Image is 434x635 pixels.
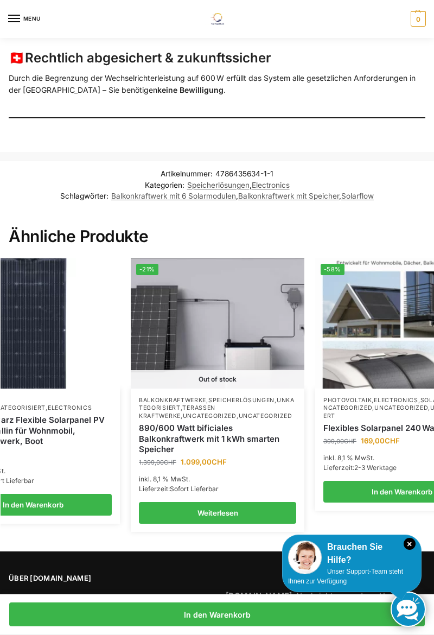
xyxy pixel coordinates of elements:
[139,397,206,404] a: Balkonkraftwerke
[385,436,400,445] span: CHF
[361,436,400,445] bdi: 169,00
[374,397,418,404] a: Electronics
[139,404,215,420] a: Terassen Kraftwerke
[139,397,295,412] a: Unkategorisiert
[131,258,304,389] img: ASE 1000 Batteriespeicher
[4,168,430,179] span: Artikelnummer:
[9,226,425,247] h2: Ähnliche Produkte
[183,412,237,420] a: Uncategorized
[226,591,292,601] strong: [DOMAIN_NAME]
[164,459,176,466] span: CHF
[323,397,372,404] a: Photovoltaik
[48,404,92,411] a: Electronics
[408,11,426,27] a: 0
[208,397,275,404] a: Speicherlösungen
[131,258,304,389] a: -21% Out of stockASE 1000 Batteriespeicher
[9,49,425,68] h3: 🇨🇭
[344,437,356,445] span: CHF
[8,11,41,27] button: Menu
[408,11,426,27] nav: Cart contents
[139,474,296,484] p: inkl. 8,1 % MwSt.
[9,573,208,584] span: Über [DOMAIN_NAME]
[323,437,356,445] bdi: 399,00
[252,181,290,189] a: Electronics
[288,568,403,585] span: Unser Support-Team steht Ihnen zur Verfügung
[341,192,374,200] a: Solarflow
[4,190,430,201] span: Schlagwörter: , ,
[323,463,397,472] span: Lieferzeit:
[215,169,273,178] span: 4786435634-1-1
[238,192,339,200] a: Balkonkraftwerk mit Speicher
[4,180,430,190] span: Kategorien: ,
[239,412,292,420] a: Uncategorized
[170,485,219,493] span: Sofort Lieferbar
[411,11,426,27] span: 0
[139,423,296,455] a: 890/600 Watt bificiales Balkonkraftwerk mit 1 kWh smarten Speicher
[139,485,219,493] span: Lieferzeit:
[288,541,416,567] div: Brauchen Sie Hilfe?
[139,502,296,524] a: Lese mehr über „890/600 Watt bificiales Balkonkraftwerk mit 1 kWh smarten Speicher“
[139,459,176,466] bdi: 1.399,00
[404,538,416,550] i: Schließen
[187,181,250,189] a: Speicherlösungen
[288,541,322,574] img: Customer service
[25,50,271,66] strong: Rechtlich abgesichert & zukunftssicher
[111,192,236,200] a: Balkonkraftwerk mit 6 Solarmodulen
[9,72,425,97] p: Durch die Begrenzung der Wechselrichterleistung auf 600 W erfüllt das System alle gesetzlichen An...
[226,591,411,613] a: [DOMAIN_NAME]: Nachrichten rund um Umwelt, Klima und Nachhaltigkeit
[354,463,397,472] span: 2-3 Werktage
[157,85,224,94] strong: keine Bewilligung
[212,458,227,466] span: CHF
[204,13,229,25] img: Solaranlagen, Speicheranlagen und Energiesparprodukte
[181,458,227,466] bdi: 1.099,00
[139,397,296,421] p: , , , , ,
[374,404,428,411] a: Uncategorized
